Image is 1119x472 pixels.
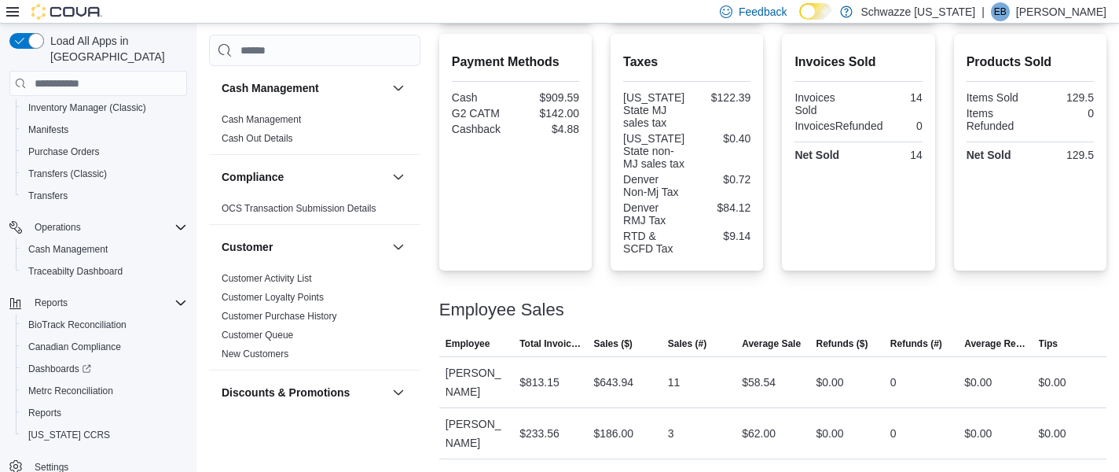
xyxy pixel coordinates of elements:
button: Customer [222,239,386,255]
span: Refunds (#) [890,337,942,350]
span: Dashboards [28,363,91,375]
span: Purchase Orders [22,142,187,161]
h2: Products Sold [967,53,1094,72]
div: $233.56 [519,424,559,443]
span: Average Sale [742,337,801,350]
div: $62.00 [742,424,776,443]
p: | [981,2,985,21]
button: Metrc Reconciliation [16,380,193,402]
span: [US_STATE] CCRS [28,429,110,441]
span: Reports [35,297,68,309]
div: Denver Non-Mj Tax [623,173,684,198]
a: Transfers (Classic) [22,164,113,183]
span: Traceabilty Dashboard [22,262,187,281]
div: 129.5 [1033,91,1094,104]
h3: Employee Sales [439,301,564,319]
a: Cash Out Details [222,133,293,144]
input: Dark Mode [799,3,832,20]
button: Compliance [222,169,386,185]
span: Washington CCRS [22,426,187,444]
button: Cash Management [16,238,193,260]
span: Traceabilty Dashboard [28,265,123,278]
span: BioTrack Reconciliation [22,315,187,334]
span: Cash Management [22,240,187,259]
span: Canadian Compliance [28,341,121,353]
div: $813.15 [519,373,559,392]
button: Customer [389,238,408,256]
div: $0.00 [1039,373,1066,392]
div: [PERSON_NAME] [439,408,513,459]
a: BioTrack Reconciliation [22,315,133,334]
a: Purchase Orders [22,142,106,161]
div: Cash Management [209,110,420,154]
a: Inventory Manager (Classic) [22,98,152,117]
button: Compliance [389,168,408,186]
div: [PERSON_NAME] [439,357,513,407]
a: Transfers [22,186,74,205]
span: Feedback [739,4,787,20]
button: Operations [3,216,193,238]
a: Metrc Reconciliation [22,382,119,400]
span: EB [994,2,1007,21]
div: $58.54 [742,373,776,392]
span: Reports [22,404,187,422]
h3: Customer [222,239,273,255]
span: Load All Apps in [GEOGRAPHIC_DATA] [44,33,187,65]
h3: Discounts & Promotions [222,385,350,400]
div: $84.12 [690,201,750,214]
span: Employee [446,337,490,350]
button: Canadian Compliance [16,336,193,358]
p: Schwazze [US_STATE] [860,2,975,21]
div: $0.72 [690,173,750,186]
div: 3 [668,424,674,443]
a: Canadian Compliance [22,337,127,356]
div: $0.40 [691,132,750,145]
span: Sales ($) [593,337,632,350]
div: $0.00 [964,373,992,392]
h2: Taxes [623,53,750,72]
div: 0 [890,424,897,443]
button: Transfers (Classic) [16,163,193,185]
div: $0.00 [816,424,844,443]
div: 14 [862,149,923,161]
div: Cash [452,91,512,104]
div: 14 [862,91,923,104]
span: Transfers (Classic) [28,168,107,180]
div: G2 CATM [452,107,512,120]
span: Inventory Manager (Classic) [22,98,187,117]
span: Total Invoiced [519,337,581,350]
div: Items Refunded [967,107,1027,132]
div: Cashback [452,123,512,135]
div: $142.00 [519,107,579,120]
strong: Net Sold [967,149,1011,161]
span: Transfers [22,186,187,205]
button: Cash Management [389,79,408,98]
div: $186.00 [593,424,633,443]
span: Transfers (Classic) [22,164,187,183]
div: [US_STATE] State MJ sales tax [623,91,684,129]
a: OCS Transaction Submission Details [222,203,376,214]
div: Customer [209,269,420,370]
p: [PERSON_NAME] [1016,2,1106,21]
span: Sales (#) [668,337,706,350]
div: InvoicesRefunded [794,120,882,132]
span: Reports [28,407,61,419]
span: BioTrack Reconciliation [28,319,127,331]
span: Canadian Compliance [22,337,187,356]
div: $0.00 [816,373,844,392]
span: Manifests [28,124,68,136]
div: Items Sold [967,91,1027,104]
div: $122.39 [691,91,750,104]
a: Discounts [222,419,263,430]
a: Dashboards [16,358,193,380]
div: RTD & SCFD Tax [623,230,684,255]
div: $643.94 [593,373,633,392]
a: Reports [22,404,68,422]
span: Operations [28,218,187,237]
a: Cash Management [22,240,114,259]
h2: Payment Methods [452,53,579,72]
button: Reports [3,292,193,314]
a: Traceabilty Dashboard [22,262,129,281]
div: Compliance [209,199,420,224]
a: Customer Queue [222,330,293,341]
